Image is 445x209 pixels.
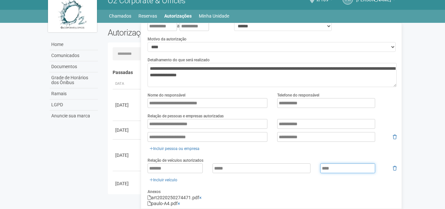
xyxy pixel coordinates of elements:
a: LGPD [50,99,98,111]
label: Nome do responsável [148,92,185,98]
a: Documentos [50,61,98,72]
a: Minha Unidade [199,11,229,21]
i: Remover [393,166,397,171]
label: Motivo da autorização [148,36,186,42]
h2: Autorizações [108,28,247,37]
a: Chamados [109,11,131,21]
label: Anexos [148,189,161,195]
a: × [178,201,180,206]
th: Data [113,79,142,89]
div: a [148,21,224,31]
label: Relação de pessoas e empresas autorizadas [148,113,224,119]
a: Autorizações [164,11,192,21]
label: Telefone do responsável [277,92,319,98]
a: Reservas [138,11,157,21]
a: Comunicados [50,50,98,61]
a: Grade de Horários dos Ônibus [50,72,98,88]
div: [DATE] [115,180,139,187]
a: × [199,195,201,200]
div: paulo-A4.pdf [148,201,397,206]
a: Home [50,39,98,50]
a: Ramais [50,88,98,99]
div: [DATE] [115,102,139,108]
a: Anuncie sua marca [50,111,98,121]
div: art2020250274471.pdf [148,195,397,201]
label: Relação de veículos autorizados [148,157,203,163]
div: [DATE] [115,127,139,133]
h4: Passadas [113,70,392,75]
a: Incluir pessoa ou empresa [148,145,201,152]
a: Incluir veículo [148,176,179,184]
i: Remover [393,135,397,139]
label: Detalhamento do que será realizado [148,57,210,63]
div: [DATE] [115,152,139,158]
